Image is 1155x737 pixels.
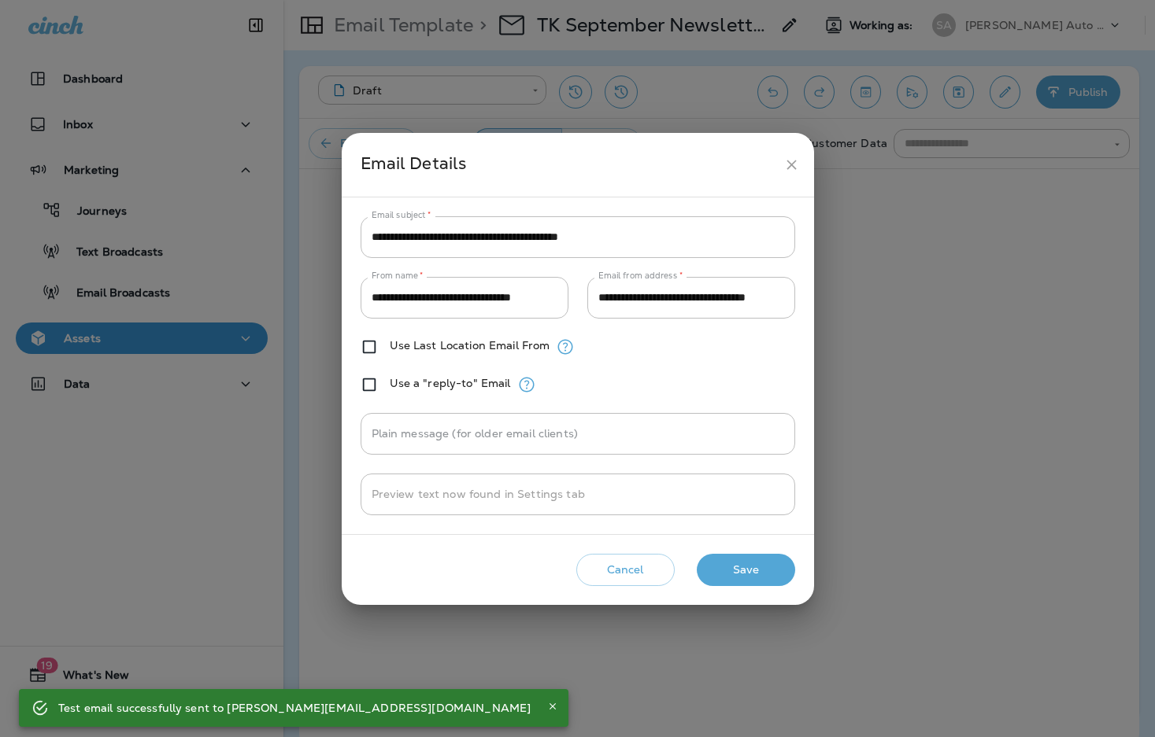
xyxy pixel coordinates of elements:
[576,554,675,586] button: Cancel
[390,339,550,352] label: Use Last Location Email From
[598,270,683,282] label: Email from address
[777,150,806,179] button: close
[372,209,431,221] label: Email subject
[543,697,562,716] button: Close
[58,694,531,722] div: Test email successfully sent to [PERSON_NAME][EMAIL_ADDRESS][DOMAIN_NAME]
[361,150,777,179] div: Email Details
[697,554,795,586] button: Save
[372,270,424,282] label: From name
[390,377,511,389] label: Use a "reply-to" Email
